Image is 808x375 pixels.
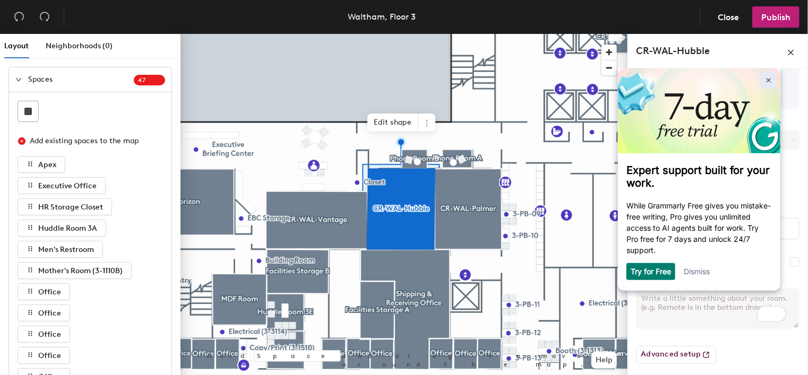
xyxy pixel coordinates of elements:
[134,75,165,85] sup: 47
[72,198,98,207] a: Dismiss
[591,352,617,369] button: Help
[14,95,160,121] h3: Expert support built for your work.
[18,156,65,173] button: Apex
[8,6,30,28] button: Undo (⌘ + Z)
[15,76,22,83] span: expanded
[761,12,790,22] span: Publish
[28,67,134,92] span: Spaces
[38,224,97,233] span: Huddle Room 3A
[38,309,61,318] span: Office
[34,6,55,28] button: Redo (⌘ + ⇧ + Z)
[30,135,156,147] div: Add existing spaces to the map
[18,220,106,237] button: Huddle Room 3A
[14,132,160,187] p: While Grammarly Free gives you mistake-free writing, Pro gives you unlimited access to AI agents ...
[18,177,106,194] button: Executive Office
[709,6,748,28] button: Close
[38,203,103,212] span: HR Storage Closet
[18,262,132,279] button: Mother's Room (3-1110B)
[18,241,103,258] button: Men's Restroom
[14,11,24,22] span: undo
[787,49,795,56] span: close
[348,10,416,23] div: Waltham, Floor 3
[142,76,161,84] span: 7
[138,76,142,84] span: 4
[636,44,710,58] h4: CR-WAL-Hubble
[367,114,418,132] span: Edit shape
[18,137,25,145] span: close-circle
[636,289,800,329] textarea: To enrich screen reader interactions, please activate Accessibility in Grammarly extension settings
[38,245,94,254] span: Men's Restroom
[38,351,61,360] span: Office
[752,6,800,28] button: Publish
[38,266,123,275] span: Mother's Room (3-1110B)
[38,330,61,339] span: Office
[636,346,716,364] button: Advanced setup
[18,347,70,364] button: Office
[154,10,159,14] img: close_x_carbon.png
[18,283,70,300] button: Office
[18,304,70,321] button: Office
[18,198,112,215] button: HR Storage Closet
[46,41,113,50] span: Neighborhoods (0)
[38,181,97,190] span: Executive Office
[718,12,739,22] span: Close
[38,160,56,169] span: Apex
[19,198,59,207] a: Try for Free
[4,41,29,50] span: Layout
[18,326,70,343] button: Office
[38,287,61,296] span: Office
